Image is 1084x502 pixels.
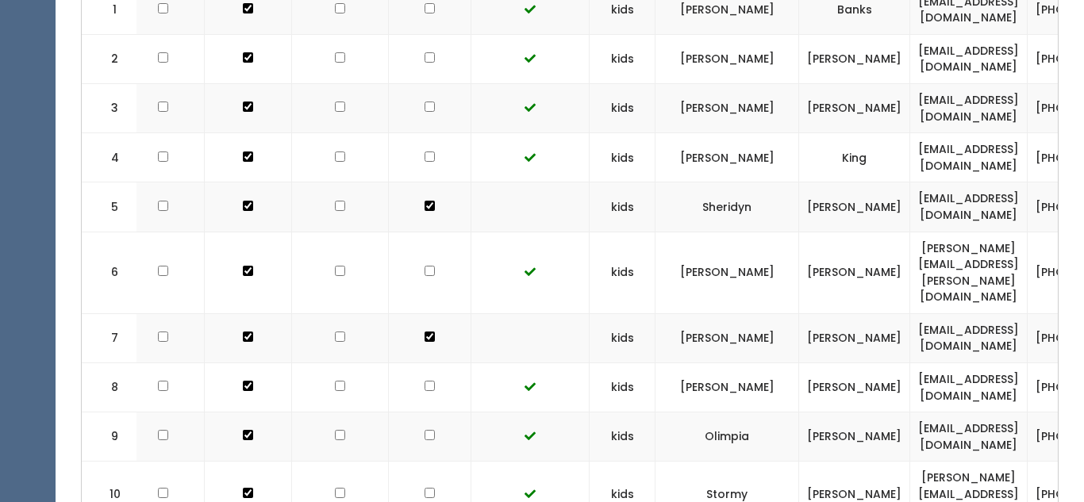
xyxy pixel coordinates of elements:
td: 6 [82,232,137,313]
td: [EMAIL_ADDRESS][DOMAIN_NAME] [910,182,1028,232]
td: kids [590,34,655,83]
td: [EMAIL_ADDRESS][DOMAIN_NAME] [910,34,1028,83]
td: [PERSON_NAME] [799,313,910,362]
td: [PERSON_NAME] [799,182,910,232]
td: kids [590,363,655,412]
td: [PERSON_NAME] [799,412,910,462]
td: 9 [82,412,137,462]
td: [PERSON_NAME] [655,313,799,362]
td: King [799,133,910,182]
td: kids [590,412,655,462]
td: [PERSON_NAME] [799,84,910,133]
td: [EMAIL_ADDRESS][DOMAIN_NAME] [910,84,1028,133]
td: [PERSON_NAME][EMAIL_ADDRESS][PERSON_NAME][DOMAIN_NAME] [910,232,1028,313]
td: 7 [82,313,137,362]
td: kids [590,84,655,133]
td: [PERSON_NAME] [655,232,799,313]
td: [PERSON_NAME] [799,363,910,412]
td: [EMAIL_ADDRESS][DOMAIN_NAME] [910,133,1028,182]
td: kids [590,313,655,362]
td: [EMAIL_ADDRESS][DOMAIN_NAME] [910,412,1028,462]
td: 5 [82,182,137,232]
td: [PERSON_NAME] [799,232,910,313]
td: [PERSON_NAME] [799,34,910,83]
td: [PERSON_NAME] [655,363,799,412]
td: kids [590,133,655,182]
td: Sheridyn [655,182,799,232]
td: 2 [82,34,137,83]
td: kids [590,182,655,232]
td: [PERSON_NAME] [655,34,799,83]
td: Olimpia [655,412,799,462]
td: [EMAIL_ADDRESS][DOMAIN_NAME] [910,363,1028,412]
td: [PERSON_NAME] [655,133,799,182]
td: 8 [82,363,137,412]
td: [PERSON_NAME] [655,84,799,133]
td: 4 [82,133,137,182]
td: 3 [82,84,137,133]
td: [EMAIL_ADDRESS][DOMAIN_NAME] [910,313,1028,362]
td: kids [590,232,655,313]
